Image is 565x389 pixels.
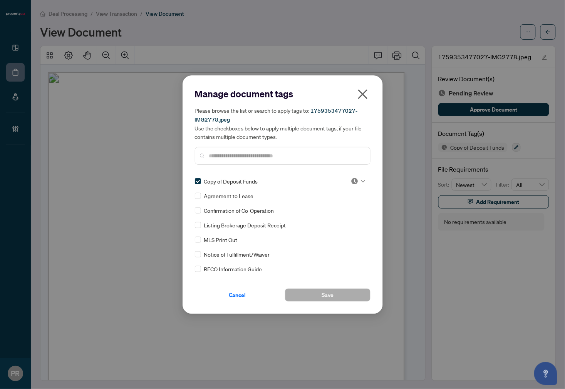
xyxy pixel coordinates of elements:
[229,289,246,301] span: Cancel
[204,192,254,200] span: Agreement to Lease
[204,206,274,215] span: Confirmation of Co-Operation
[195,106,371,141] h5: Please browse the list or search to apply tags to: Use the checkboxes below to apply multiple doc...
[195,289,280,302] button: Cancel
[195,107,358,123] span: 1759353477027-IMG2778.jpeg
[204,235,238,244] span: MLS Print Out
[204,250,270,259] span: Notice of Fulfillment/Waiver
[204,265,262,273] span: RECO Information Guide
[285,289,371,302] button: Save
[195,88,371,100] h2: Manage document tags
[351,177,359,185] img: status
[204,177,258,185] span: Copy of Deposit Funds
[357,88,369,100] span: close
[204,221,286,229] span: Listing Brokerage Deposit Receipt
[534,362,557,385] button: Open asap
[351,177,365,185] span: Pending Review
